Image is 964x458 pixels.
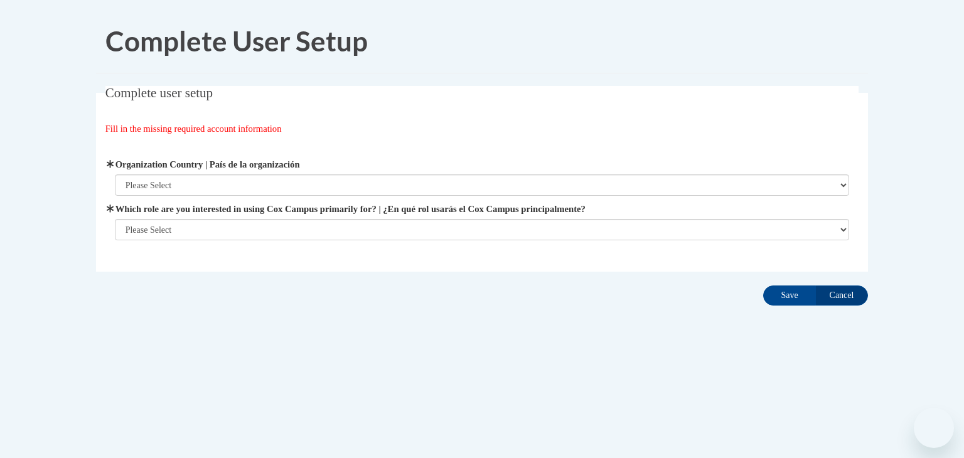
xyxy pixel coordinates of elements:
span: Complete user setup [105,85,213,100]
iframe: Button to launch messaging window [914,408,954,448]
label: Organization Country | País de la organización [115,157,850,171]
span: Complete User Setup [105,24,368,57]
span: Fill in the missing required account information [105,124,282,134]
input: Cancel [815,285,868,306]
label: Which role are you interested in using Cox Campus primarily for? | ¿En qué rol usarás el Cox Camp... [115,202,850,216]
input: Save [763,285,816,306]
